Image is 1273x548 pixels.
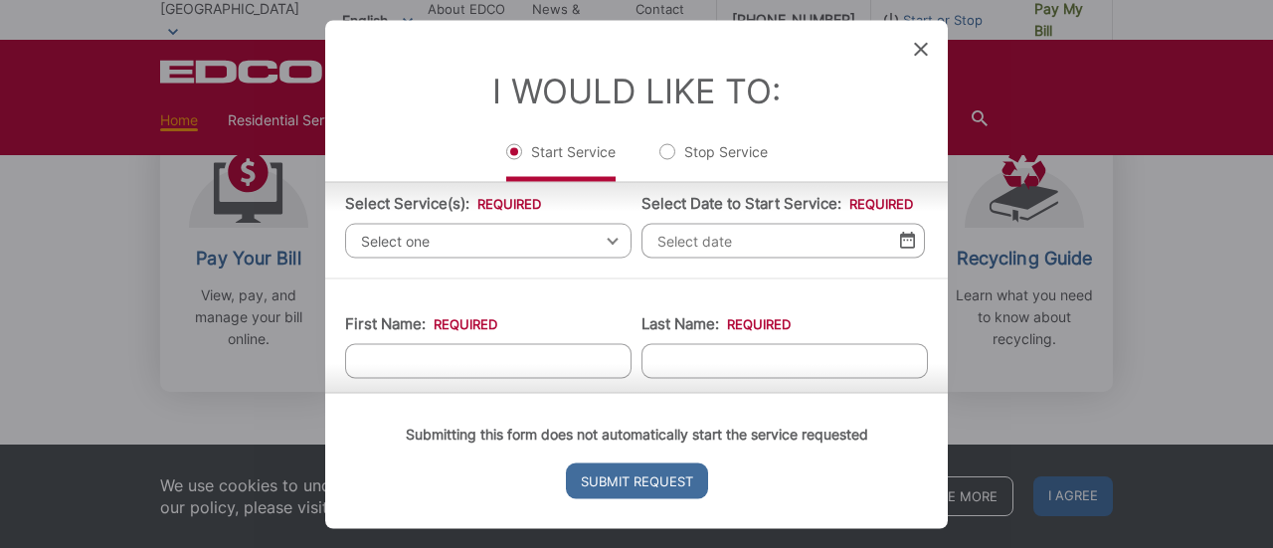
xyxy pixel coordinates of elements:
[641,314,791,332] label: Last Name:
[406,425,868,442] strong: Submitting this form does not automatically start the service requested
[345,223,632,258] span: Select one
[506,141,616,181] label: Start Service
[566,462,708,498] input: Submit Request
[492,70,781,110] label: I Would Like To:
[345,314,497,332] label: First Name:
[641,223,925,258] input: Select date
[659,141,768,181] label: Stop Service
